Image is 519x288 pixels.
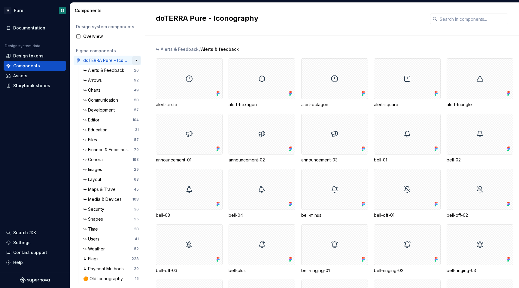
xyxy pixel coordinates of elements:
[156,58,223,108] div: alert-circle
[4,81,66,90] a: Storybook stories
[61,8,65,13] div: ES
[83,157,106,163] div: ↪ General
[83,206,107,212] div: ↪ Security
[83,186,119,192] div: ↪ Maps & Travel
[83,67,127,73] div: ↪ Alerts & Feedback
[74,32,141,41] a: Overview
[229,212,295,218] div: bell-04
[156,268,223,274] div: bell-off-03
[13,230,36,236] div: Search ⌘K
[374,157,441,163] div: bell-01
[4,71,66,81] a: Assets
[134,137,139,142] div: 57
[81,165,141,174] a: ↪ Images29
[135,127,139,132] div: 31
[135,276,139,281] div: 15
[81,75,141,85] a: ↪ Arrows92
[83,147,134,153] div: ↪ Finance & Ecommerce
[134,167,139,172] div: 29
[134,207,139,212] div: 36
[134,88,139,93] div: 49
[83,97,120,103] div: ↪ Communication
[83,196,124,202] div: ↪ Media & Devices
[14,8,23,14] div: Pure
[4,51,66,61] a: Design tokens
[4,228,66,237] button: Search ⌘K
[156,169,223,218] div: bell-03
[13,63,40,69] div: Components
[83,226,100,232] div: ↪ Time
[229,224,295,274] div: bell-plus
[83,127,110,133] div: ↪ Education
[134,187,139,192] div: 45
[134,108,139,112] div: 57
[4,61,66,71] a: Components
[229,268,295,274] div: bell-plus
[74,56,141,65] a: doTERRA Pure - Iconography
[301,212,368,218] div: bell-minus
[83,246,107,252] div: ↪ Weather
[374,169,441,218] div: bell-off-01
[301,157,368,163] div: announcement-03
[447,102,513,108] div: alert-triangle
[374,224,441,274] div: bell-ringing-02
[132,157,139,162] div: 193
[83,276,125,282] div: 🟠 Old Iconography
[447,58,513,108] div: alert-triangle
[81,155,141,164] a: ↪ General193
[132,256,139,261] div: 228
[81,195,141,204] a: ↪ Media & Devices108
[81,254,141,264] a: ↳ Flags228
[134,78,139,83] div: 92
[83,87,103,93] div: ↪ Charts
[134,98,139,103] div: 58
[134,247,139,251] div: 52
[13,53,44,59] div: Design tokens
[83,216,105,222] div: ↪ Shapes
[301,169,368,218] div: bell-minus
[156,224,223,274] div: bell-off-03
[81,105,141,115] a: ↪ Development57
[132,197,139,202] div: 108
[132,118,139,122] div: 104
[229,169,295,218] div: bell-04
[447,169,513,218] div: bell-off-02
[81,95,141,105] a: ↪ Communication58
[13,240,31,246] div: Settings
[156,212,223,218] div: bell-03
[447,114,513,163] div: bell-02
[81,185,141,194] a: ↪ Maps & Travel45
[134,177,139,182] div: 63
[81,135,141,145] a: ↪ Files57
[83,137,99,143] div: ↪ Files
[374,102,441,108] div: alert-square
[20,277,50,283] svg: Supernova Logo
[83,256,101,262] div: ↳ Flags
[76,24,139,30] div: Design system components
[13,83,50,89] div: Storybook stories
[134,217,139,222] div: 25
[81,175,141,184] a: ↪ Layout63
[81,115,141,125] a: ↪ Editor104
[83,33,139,39] div: Overview
[13,25,45,31] div: Documentation
[437,14,508,24] input: Search in components...
[83,117,102,123] div: ↪ Editor
[229,114,295,163] div: announcement-02
[83,77,104,83] div: ↪ Arrows
[447,212,513,218] div: bell-off-02
[13,73,27,79] div: Assets
[81,85,141,95] a: ↪ Charts49
[156,46,199,52] div: ↪ Alerts & Feedback
[447,224,513,274] div: bell-ringing-03
[156,157,223,163] div: announcement-01
[156,14,423,23] h2: doTERRA Pure - Iconography
[83,236,102,242] div: ↪ Users
[301,102,368,108] div: alert-octagon
[201,46,239,52] span: Alerts & feedback
[75,8,142,14] div: Components
[81,66,141,75] a: ↪ Alerts & Feedback26
[13,250,47,256] div: Contact support
[4,258,66,267] button: Help
[374,114,441,163] div: bell-01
